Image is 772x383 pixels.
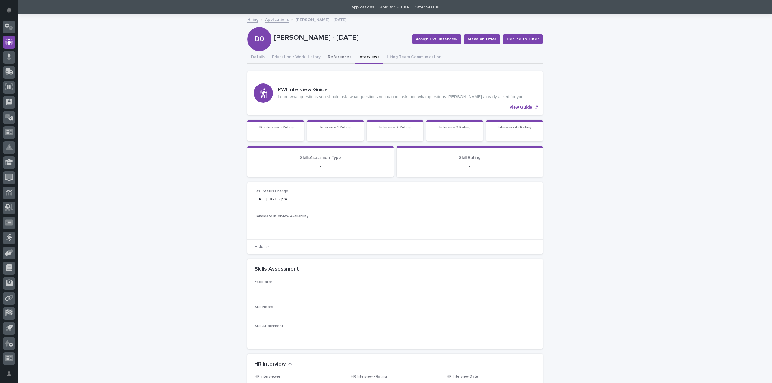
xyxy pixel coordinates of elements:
[379,126,411,129] span: Interview 2 Rating
[311,132,360,138] p: -
[255,331,343,337] p: -
[247,16,258,23] a: Hiring
[255,375,280,378] span: HR Interviewer
[459,155,480,160] span: Skill Rating
[3,4,15,16] button: Notifications
[300,155,341,160] span: SkillsAsessmentType
[414,0,439,14] a: Offer Status
[251,132,300,138] p: -
[258,126,294,129] span: HR Interview - Rating
[507,36,539,42] span: Decline to Offer
[274,33,407,42] p: [PERSON_NAME] - [DATE]
[268,51,324,64] button: Education / Work History
[498,126,531,129] span: Interview 4 - Rating
[468,36,496,42] span: Make an Offer
[447,375,478,378] span: HR Interview Date
[412,34,461,44] button: Assign PWI Interview
[320,126,351,129] span: Interview 1 Rating
[255,215,308,218] span: Candidate Interview Availability
[370,132,420,138] p: -
[255,196,343,202] p: [DATE] 06:06 pm
[278,94,525,99] p: Learn what questions you should ask, what questions you cannot ask, and what questions [PERSON_NA...
[255,361,286,368] h2: HR Interview
[490,132,539,138] p: -
[351,375,387,378] span: HR Interview - Rating
[503,34,543,44] button: Decline to Offer
[278,87,525,93] h3: PWI Interview Guide
[324,51,355,64] button: References
[416,36,457,42] span: Assign PWI Interview
[404,163,536,170] p: -
[8,7,15,17] div: Notifications
[430,132,479,138] p: -
[255,245,269,249] button: Hide
[296,16,346,23] p: [PERSON_NAME] - [DATE]
[255,305,273,309] span: Skill Notes
[265,16,289,23] a: Applications
[255,163,386,170] p: -
[439,126,470,129] span: Interview 3 Rating
[383,51,445,64] button: Hiring Team Communication
[355,51,383,64] button: Interviews
[464,34,500,44] button: Make an Offer
[255,266,299,273] h2: Skills Assessment
[255,221,536,228] p: -
[255,361,293,368] button: HR Interview
[247,11,271,43] div: D0
[351,0,374,14] a: Applications
[379,0,409,14] a: Hold for Future
[247,71,543,115] a: View Guide
[509,105,532,110] p: View Guide
[247,51,268,64] button: Details
[255,280,272,284] span: Facilitator
[255,287,343,293] p: -
[255,324,283,328] span: Skill Attachment
[255,190,288,193] span: Last Status Change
